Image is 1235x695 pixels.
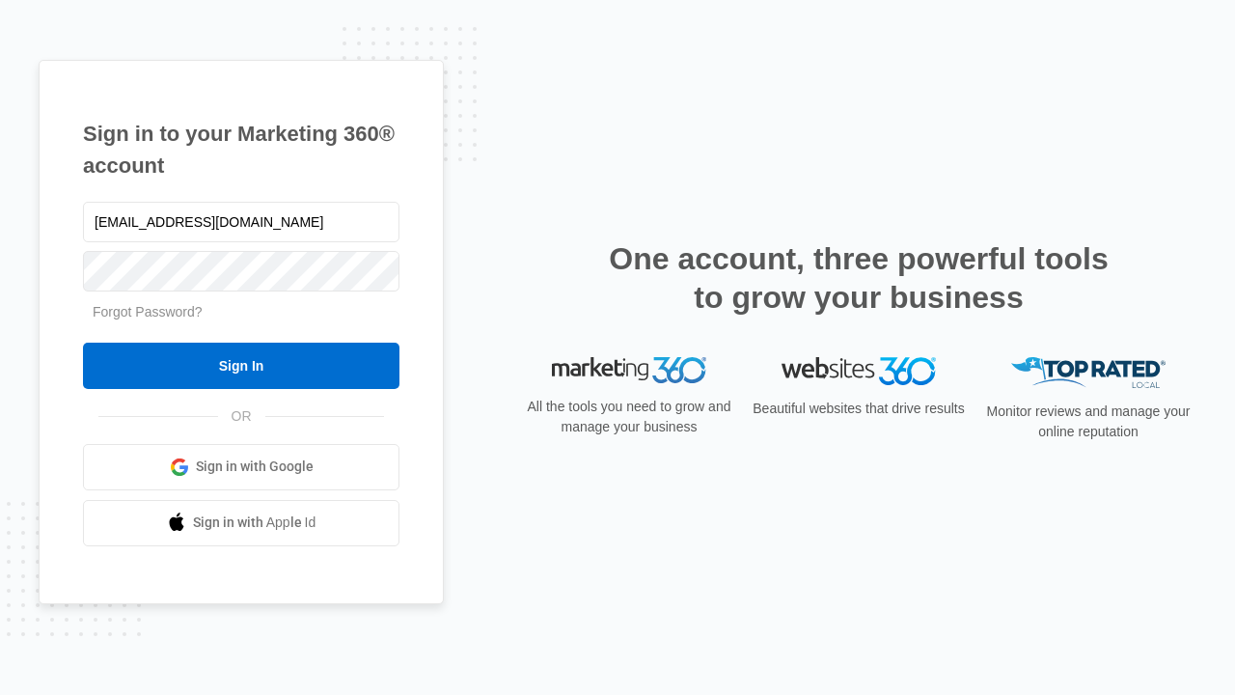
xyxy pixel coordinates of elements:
[83,343,399,389] input: Sign In
[93,304,203,320] a: Forgot Password?
[751,399,967,419] p: Beautiful websites that drive results
[552,357,706,384] img: Marketing 360
[193,513,316,533] span: Sign in with Apple Id
[1011,357,1166,389] img: Top Rated Local
[782,357,936,385] img: Websites 360
[83,118,399,181] h1: Sign in to your Marketing 360® account
[83,202,399,242] input: Email
[603,239,1114,317] h2: One account, three powerful tools to grow your business
[218,406,265,427] span: OR
[83,444,399,490] a: Sign in with Google
[83,500,399,546] a: Sign in with Apple Id
[980,402,1196,442] p: Monitor reviews and manage your online reputation
[521,397,737,437] p: All the tools you need to grow and manage your business
[196,457,314,477] span: Sign in with Google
